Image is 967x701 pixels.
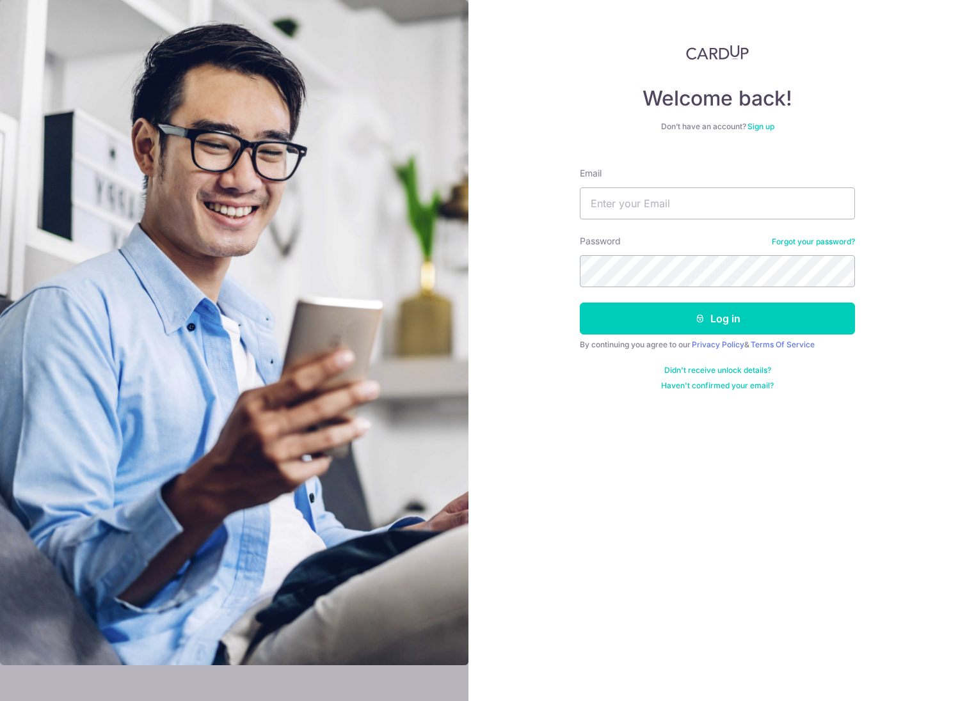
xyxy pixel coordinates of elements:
button: Log in [580,303,855,335]
a: Haven't confirmed your email? [661,381,774,391]
a: Didn't receive unlock details? [664,365,771,375]
div: Don’t have an account? [580,122,855,132]
h4: Welcome back! [580,86,855,111]
label: Email [580,167,602,180]
label: Password [580,235,621,248]
a: Terms Of Service [751,340,815,349]
input: Enter your Email [580,187,855,219]
div: By continuing you agree to our & [580,340,855,350]
a: Sign up [747,122,774,131]
img: CardUp Logo [686,45,749,60]
a: Privacy Policy [692,340,744,349]
a: Forgot your password? [772,237,855,247]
